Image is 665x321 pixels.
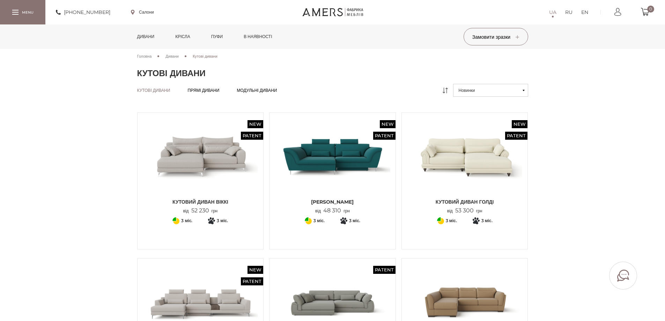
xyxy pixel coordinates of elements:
[131,9,154,15] a: Салони
[472,34,519,40] span: Замовити зразки
[447,207,482,214] p: від грн
[321,207,343,214] span: 48 310
[565,8,572,16] a: RU
[373,132,396,140] span: Patent
[453,207,476,214] span: 53 300
[349,217,360,225] span: 3 міс.
[241,277,263,285] span: Patent
[143,198,258,205] span: Кутовий диван ВІККІ
[170,24,195,49] a: Крісла
[137,54,152,59] span: Головна
[407,198,523,205] span: Кутовий диван ГОЛДІ
[647,6,654,13] span: 0
[505,132,527,140] span: Patent
[237,88,277,93] a: Модульні дивани
[143,118,258,214] a: New Patent Кутовий диван ВІККІ Кутовий диван ВІККІ Кутовий диван ВІККІ від52 230грн
[380,120,396,128] span: New
[165,54,179,59] span: Дивани
[187,88,219,93] a: Прямі дивани
[581,8,588,16] a: EN
[512,120,527,128] span: New
[206,24,228,49] a: Пуфи
[241,132,263,140] span: Patent
[464,28,528,45] button: Замовити зразки
[247,120,263,128] span: New
[481,217,493,225] span: 3 міс.
[275,118,390,214] a: New Patent Кутовий Диван Грейсі Кутовий Диван Грейсі [PERSON_NAME] від48 310грн
[137,68,528,79] h1: Кутові дивани
[217,217,228,225] span: 3 міс.
[56,8,110,16] a: [PHONE_NUMBER]
[446,217,457,225] span: 3 міс.
[275,198,390,205] span: [PERSON_NAME]
[137,53,152,59] a: Головна
[132,24,160,49] a: Дивани
[165,53,179,59] a: Дивани
[183,207,217,214] p: від грн
[247,266,263,274] span: New
[181,217,192,225] span: 3 міс.
[407,118,523,214] a: New Patent Кутовий диван ГОЛДІ Кутовий диван ГОЛДІ Кутовий диван ГОЛДІ від53 300грн
[189,207,212,214] span: 52 230
[315,207,350,214] p: від грн
[313,217,325,225] span: 3 міс.
[549,8,556,16] a: UA
[453,84,528,97] button: Новинки
[238,24,277,49] a: в наявності
[373,266,396,274] span: Patent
